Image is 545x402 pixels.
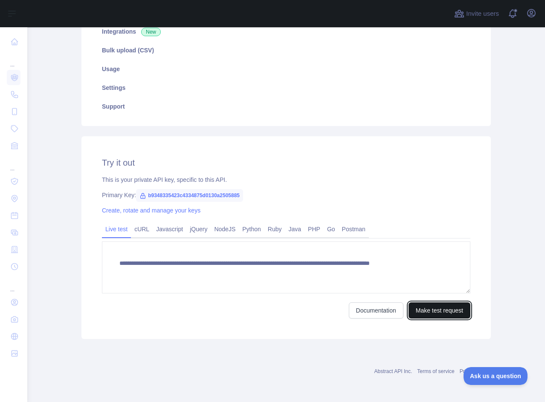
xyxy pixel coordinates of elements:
[102,222,131,236] a: Live test
[7,51,20,68] div: ...
[264,222,285,236] a: Ruby
[92,97,481,116] a: Support
[102,191,470,199] div: Primary Key:
[92,78,481,97] a: Settings
[349,302,403,319] a: Documentation
[304,222,324,236] a: PHP
[102,157,470,169] h2: Try it out
[92,22,481,41] a: Integrations New
[102,207,200,214] a: Create, rotate and manage your keys
[339,222,369,236] a: Postman
[239,222,264,236] a: Python
[466,9,499,19] span: Invite users
[417,368,454,374] a: Terms of service
[211,222,239,236] a: NodeJS
[186,222,211,236] a: jQuery
[153,222,186,236] a: Javascript
[464,367,528,385] iframe: Toggle Customer Support
[285,222,305,236] a: Java
[374,368,412,374] a: Abstract API Inc.
[7,155,20,172] div: ...
[136,189,243,202] span: b9348335423c4334875d0130a2505885
[92,60,481,78] a: Usage
[141,28,161,36] span: New
[7,276,20,293] div: ...
[102,175,470,184] div: This is your private API key, specific to this API.
[92,41,481,60] a: Bulk upload (CSV)
[409,302,470,319] button: Make test request
[460,368,491,374] a: Privacy policy
[324,222,339,236] a: Go
[131,222,153,236] a: cURL
[452,7,501,20] button: Invite users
